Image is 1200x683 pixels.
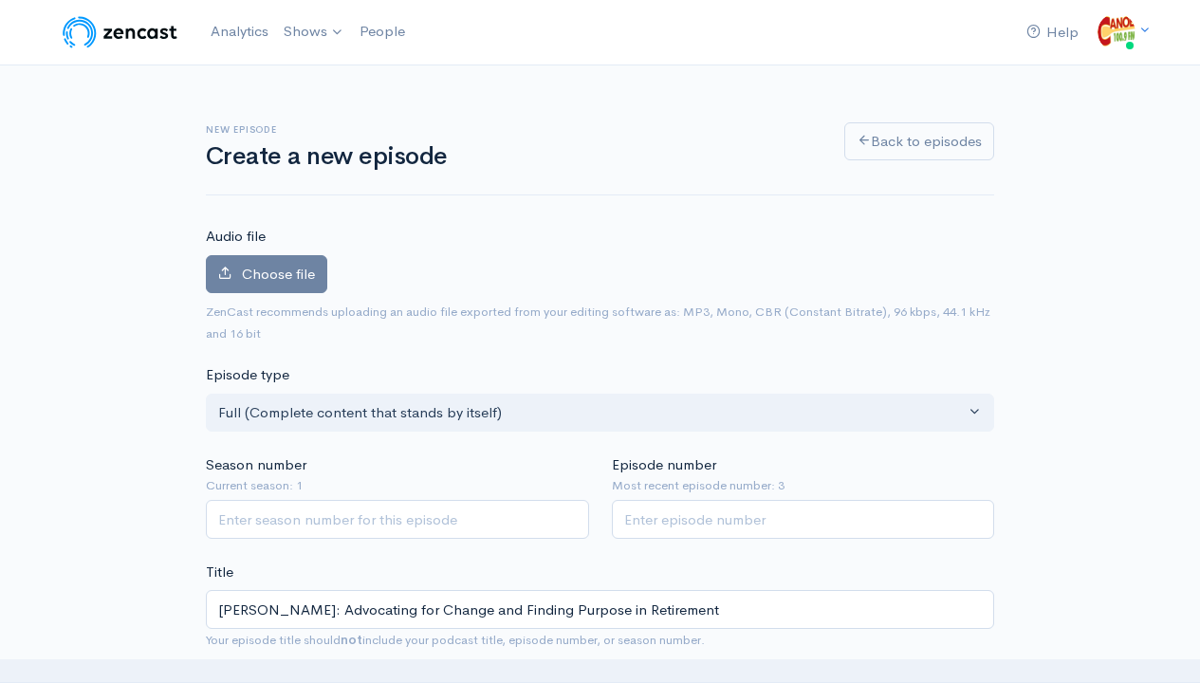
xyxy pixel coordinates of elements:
img: ZenCast Logo [60,13,180,51]
input: Enter season number for this episode [206,500,589,539]
h6: New episode [206,124,822,135]
button: Full (Complete content that stands by itself) [206,394,994,433]
strong: not [341,632,362,648]
a: Shows [276,11,352,53]
label: Episode number [612,454,716,476]
div: Full (Complete content that stands by itself) [218,402,965,424]
small: ZenCast recommends uploading an audio file exported from your editing software as: MP3, Mono, CBR... [206,304,990,341]
label: Title [206,562,233,583]
a: Help [1019,12,1086,53]
label: Season number [206,454,306,476]
a: People [352,11,413,52]
a: Analytics [203,11,276,52]
small: Current season: 1 [206,476,589,495]
label: Audio file [206,226,266,248]
input: What is the episode's title? [206,590,994,629]
img: ... [1098,13,1135,51]
small: Most recent episode number: 3 [612,476,995,495]
label: Episode type [206,364,289,386]
input: Enter episode number [612,500,995,539]
h1: Create a new episode [206,143,822,171]
iframe: gist-messenger-bubble-iframe [1135,618,1181,664]
span: Choose file [242,265,315,283]
small: Your episode title should include your podcast title, episode number, or season number. [206,632,705,648]
a: Back to episodes [844,122,994,161]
